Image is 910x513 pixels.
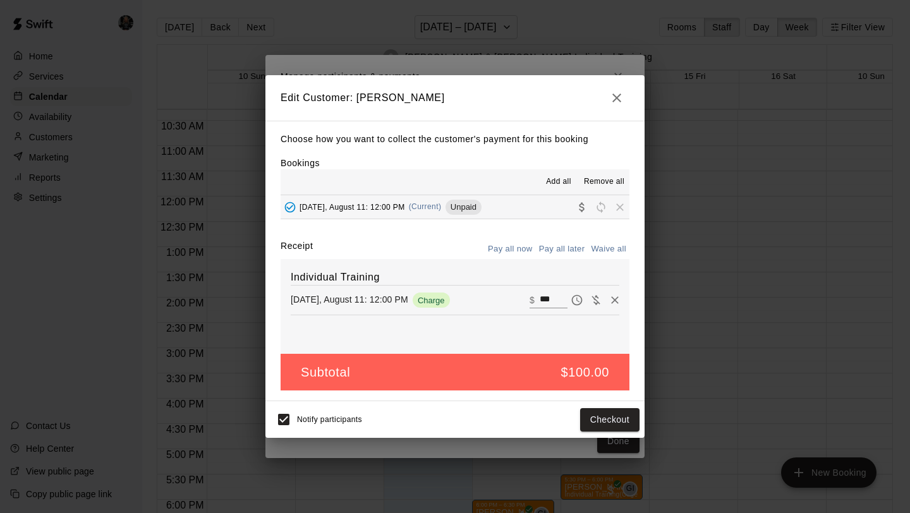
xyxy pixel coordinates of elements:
span: [DATE], August 11: 12:00 PM [300,202,405,211]
span: Waive payment [586,294,605,305]
span: Charge [413,296,450,305]
button: Waive all [588,239,629,259]
p: [DATE], August 11: 12:00 PM [291,293,408,306]
label: Bookings [281,158,320,168]
span: Pay later [567,294,586,305]
button: Added - Collect Payment [281,198,300,217]
span: Reschedule [591,202,610,211]
button: Checkout [580,408,640,432]
span: Add all [546,176,571,188]
button: Added - Collect Payment[DATE], August 11: 12:00 PM(Current)UnpaidCollect paymentRescheduleRemove [281,195,629,219]
span: Remove [610,202,629,211]
span: Unpaid [446,202,482,212]
h5: $100.00 [561,364,610,381]
button: Pay all later [536,239,588,259]
h5: Subtotal [301,364,350,381]
p: $ [530,294,535,306]
button: Add all [538,172,579,192]
button: Pay all now [485,239,536,259]
h6: Individual Training [291,269,619,286]
h2: Edit Customer: [PERSON_NAME] [265,75,645,121]
span: Notify participants [297,416,362,425]
p: Choose how you want to collect the customer's payment for this booking [281,131,629,147]
button: Remove [605,291,624,310]
span: Collect payment [573,202,591,211]
button: Remove all [579,172,629,192]
label: Receipt [281,239,313,259]
span: (Current) [409,202,442,211]
span: Remove all [584,176,624,188]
